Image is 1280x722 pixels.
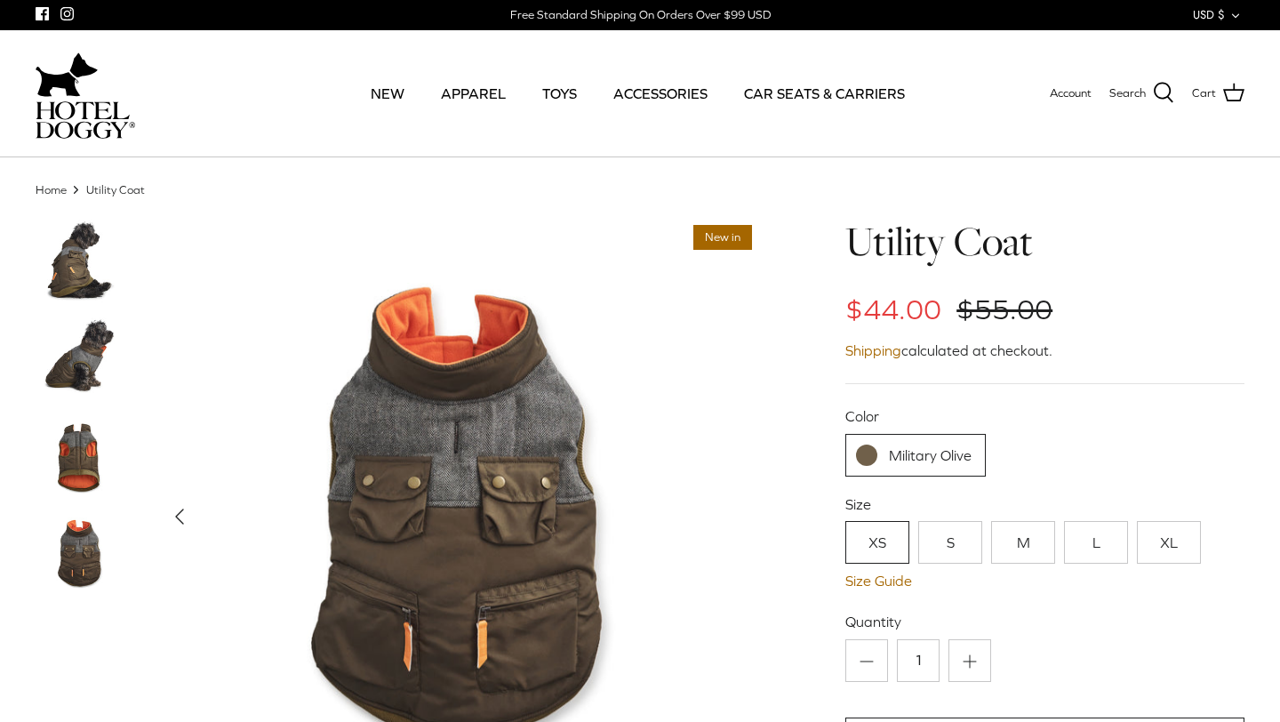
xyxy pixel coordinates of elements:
img: dog-icon.svg [36,48,98,101]
span: Cart [1192,84,1216,103]
span: Search [1109,84,1146,103]
span: Account [1050,86,1092,100]
div: calculated at checkout. [845,340,1244,363]
a: Search [1109,82,1174,105]
a: Free Standard Shipping On Orders Over $99 USD [510,2,771,28]
h1: Utility Coat [845,216,1244,268]
a: APPAREL [425,63,522,124]
label: Size [845,494,1244,514]
a: S [918,521,982,564]
a: hoteldoggycom [36,48,135,139]
div: Free Standard Shipping On Orders Over $99 USD [510,7,771,23]
a: Shipping [845,342,901,358]
a: Utility Coat [86,182,145,196]
a: Facebook [36,7,49,20]
a: Military Olive [845,434,986,477]
a: XS [845,521,909,564]
nav: Breadcrumbs [36,181,1244,198]
a: Cart [1192,82,1244,105]
label: Quantity [845,612,1244,631]
a: M [991,521,1055,564]
span: $55.00 [956,293,1052,325]
a: L [1064,521,1128,564]
a: XL [1137,521,1201,564]
a: ACCESSORIES [597,63,724,124]
button: Previous [160,497,199,536]
a: Instagram [60,7,74,20]
a: Account [1050,84,1092,103]
span: New in [693,225,752,251]
a: CAR SEATS & CARRIERS [728,63,921,124]
a: Home [36,182,67,196]
img: hoteldoggycom [36,101,135,139]
input: Quantity [897,639,940,682]
a: Size Guide [845,573,1244,590]
label: Color [845,406,1244,426]
div: Primary navigation [264,63,1011,124]
span: $44.00 [845,293,941,325]
a: NEW [355,63,420,124]
a: TOYS [526,63,593,124]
